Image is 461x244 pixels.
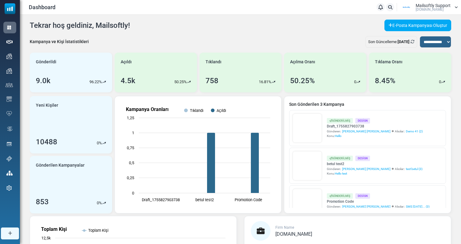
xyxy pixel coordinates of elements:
[327,167,422,171] div: Gönderen: Alıcılar::
[36,59,56,65] span: Gönderildi
[190,108,203,113] text: Tıklandı
[5,3,15,14] img: mailsoftly_icon_blue_white.svg
[327,156,353,161] div: Gönderilmiş
[6,111,12,116] img: domain-health-icon.svg
[36,102,58,109] span: Yeni Kişiler
[289,101,446,108] a: Son Gönderilen 3 Kampanya
[327,161,422,167] a: betul test2
[121,75,135,86] div: 4.5k
[6,96,12,102] img: email-templates-icon.svg
[217,108,226,113] text: Açıldı
[275,225,294,230] span: Firm Name
[36,162,85,168] span: Gönderilen Kampanyalar
[127,116,134,120] text: 1,25
[355,156,370,161] div: Design
[327,118,353,123] div: Gönderilmiş
[30,96,112,153] a: Yeni Kişiler 10488 0%
[375,75,395,86] div: 8.45%
[342,129,391,134] span: [PERSON_NAME] [PERSON_NAME]
[355,118,370,123] div: Design
[406,204,429,209] a: SMS [DATE]... (3)
[97,200,99,206] p: 0
[127,176,134,180] text: 0,25
[6,25,12,30] img: dashboard-icon-active.svg
[406,167,422,171] a: test betul (3)
[327,171,422,176] div: Konu:
[439,79,441,85] p: 0
[416,3,451,8] span: Mailsoftly Support
[30,39,89,45] div: Kampanya ve Kişi İstatistikleri
[410,39,414,44] a: Refresh Stats
[275,232,312,237] a: [DOMAIN_NAME]
[36,136,57,147] div: 10488
[206,75,218,86] div: 758
[206,59,221,65] span: Tıklandı
[6,125,13,132] img: workflow.svg
[406,129,423,134] a: Demo 41 (2)
[384,20,451,31] a: E-Posta Kampanyası Oluştur
[375,59,402,65] span: Tıklama Oranı
[29,3,55,11] span: Dashboard
[327,204,429,209] div: Gönderen: Alıcılar::
[355,193,370,198] div: Design
[121,59,132,65] span: Açıldı
[97,140,99,146] p: 0
[342,204,391,209] span: [PERSON_NAME] [PERSON_NAME]
[41,236,51,240] text: 12,5k
[335,134,342,138] span: Hello
[342,167,391,171] span: [PERSON_NAME] [PERSON_NAME]
[6,54,12,59] img: campaigns-icon.png
[142,198,179,202] text: Draft_1755827903738
[30,21,130,30] h4: Tekrar hoş geldiniz, Mailsoftly!
[127,146,134,150] text: 0,75
[36,196,49,207] div: 853
[120,101,276,208] svg: Kampanya Oranları
[416,8,444,11] span: [DOMAIN_NAME]
[41,226,67,232] text: Toplam Kişi
[132,191,134,195] text: 0
[174,79,187,85] p: 50.25%
[327,199,429,204] a: Promotion Code
[399,3,414,12] img: User Logo
[6,156,12,161] img: support-icon.svg
[36,75,51,86] div: 9.0k
[88,228,108,233] text: Toplam Kişi
[234,198,262,202] text: Promotion Code
[290,59,315,65] span: Açılma Oranı
[6,68,12,74] img: campaigns-icon.png
[398,39,410,44] b: [DATE]
[97,140,106,146] div: %
[354,79,356,85] p: 0
[129,161,134,165] text: 0,5
[97,200,106,206] div: %
[89,79,102,85] p: 96.22%
[6,83,13,87] img: contacts-icon.svg
[132,131,134,135] text: 1
[290,75,315,86] div: 50.25%
[327,124,423,129] a: Draft_1755827903738
[365,36,417,48] div: Son Güncelleme:
[6,141,12,147] img: landing_pages.svg
[327,129,423,134] div: Gönderen: Alıcılar::
[399,3,458,12] a: User Logo Mailsoftly Support [DOMAIN_NAME]
[327,134,423,138] div: Konu:
[6,185,12,191] img: settings-icon.svg
[335,172,347,175] span: Hello test
[327,193,353,198] div: Gönderilmiş
[126,106,168,112] text: Kampanya Oranları
[259,79,271,85] p: 16.81%
[195,198,213,202] text: betul test2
